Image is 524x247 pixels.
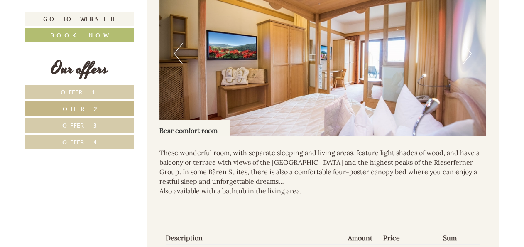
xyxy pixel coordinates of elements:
[174,43,183,64] button: Previous
[63,105,97,113] span: Offer 2
[25,57,134,81] div: Our offers
[159,120,230,136] div: Bear comfort room
[440,232,480,245] th: Sum
[463,43,472,64] button: Next
[159,148,487,195] p: These wonderful room, with separate sleeping and living areas, feature light shades of wood, and ...
[62,121,97,129] span: Offer 3
[345,232,380,245] th: Amount
[25,12,134,26] a: Go to website
[166,232,345,245] th: Description
[25,28,134,42] a: Book now
[61,88,99,96] span: Offer 1
[62,138,97,146] span: Offer 4
[380,232,440,245] th: Price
